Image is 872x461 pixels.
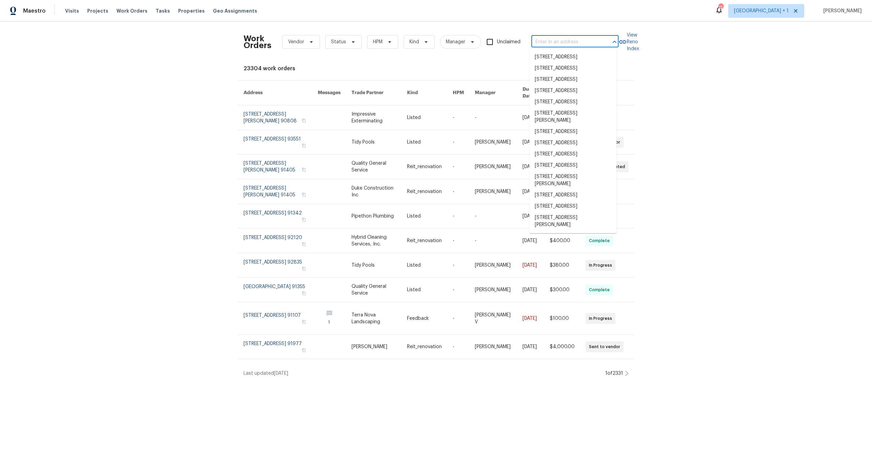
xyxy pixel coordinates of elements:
td: - [447,228,469,253]
td: [PERSON_NAME] [469,335,517,359]
li: [STREET_ADDRESS][PERSON_NAME] [529,108,617,126]
button: Copy Address [301,347,307,353]
li: [STREET_ADDRESS] [529,63,617,74]
td: [PERSON_NAME] [469,179,517,204]
td: Terra Nova Landscaping [346,302,402,335]
li: [STREET_ADDRESS] [529,51,617,63]
td: - [469,228,517,253]
td: - [447,130,469,154]
button: Copy Address [301,192,307,198]
td: Impressive Exterminating [346,105,402,130]
button: Copy Address [301,241,307,247]
td: [PERSON_NAME] [469,154,517,179]
td: - [447,302,469,335]
span: [PERSON_NAME] [821,8,862,14]
td: Hybrid Cleaning Services, Inc. [346,228,402,253]
span: Status [331,39,346,45]
li: [STREET_ADDRESS] [529,96,617,108]
li: [STREET_ADDRESS] [529,230,617,242]
td: Quality General Service [346,154,402,179]
li: [STREET_ADDRESS] [529,160,617,171]
button: Copy Address [301,143,307,149]
td: [PERSON_NAME] [469,278,517,302]
li: [STREET_ADDRESS] [529,201,617,212]
td: Listed [402,253,447,278]
li: [STREET_ADDRESS] [529,149,617,160]
li: [STREET_ADDRESS] [529,85,617,96]
button: Copy Address [301,118,307,124]
span: Manager [446,39,465,45]
a: View Reno Index [619,32,639,52]
span: Maestro [23,8,46,14]
div: 12 [718,4,723,11]
div: Last updated [244,370,603,377]
th: Messages [312,80,346,105]
span: Projects [87,8,108,14]
th: HPM [447,80,469,105]
td: Reit_renovation [402,154,447,179]
span: Tasks [156,9,170,13]
span: Properties [178,8,205,14]
td: Tidy Pools [346,253,402,278]
td: Feedback [402,302,447,335]
th: Manager [469,80,517,105]
span: Kind [409,39,419,45]
li: [STREET_ADDRESS] [529,190,617,201]
td: [PERSON_NAME] [346,335,402,359]
input: Enter in an address [531,37,599,47]
li: [STREET_ADDRESS][PERSON_NAME] [529,171,617,190]
li: [STREET_ADDRESS] [529,126,617,137]
li: [STREET_ADDRESS][PERSON_NAME] [529,212,617,230]
div: 1 of 2331 [605,370,623,377]
div: 23304 work orders [244,65,628,72]
td: Listed [402,278,447,302]
li: [STREET_ADDRESS] [529,74,617,85]
td: Listed [402,105,447,130]
span: HPM [373,39,383,45]
td: [PERSON_NAME] V [469,302,517,335]
td: - [447,335,469,359]
th: Due Date [517,80,544,105]
th: Trade Partner [346,80,402,105]
button: Copy Address [301,290,307,296]
button: Copy Address [301,266,307,272]
td: - [447,105,469,130]
td: - [447,278,469,302]
td: [PERSON_NAME] [469,130,517,154]
th: Kind [402,80,447,105]
td: Quality General Service [346,278,402,302]
span: Unclaimed [497,39,520,46]
th: Address [238,80,312,105]
td: Tidy Pools [346,130,402,154]
td: - [447,179,469,204]
td: [PERSON_NAME] [469,253,517,278]
td: - [469,204,517,228]
span: Geo Assignments [213,8,257,14]
button: Copy Address [301,167,307,173]
h2: Work Orders [244,35,271,49]
td: Reit_renovation [402,179,447,204]
td: Pipethon Plumbing [346,204,402,228]
td: - [469,105,517,130]
td: Reit_renovation [402,335,447,359]
td: Listed [402,130,447,154]
button: Close [610,37,619,47]
button: Copy Address [301,319,307,325]
span: Vendor [288,39,304,45]
span: [GEOGRAPHIC_DATA] + 1 [734,8,789,14]
td: Duke Construction Inc [346,179,402,204]
td: - [447,253,469,278]
button: Copy Address [301,217,307,223]
td: - [447,154,469,179]
li: [STREET_ADDRESS] [529,137,617,149]
span: Work Orders [116,8,147,14]
td: Listed [402,204,447,228]
span: Visits [65,8,79,14]
td: Reit_renovation [402,228,447,253]
span: [DATE] [274,371,288,376]
td: - [447,204,469,228]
